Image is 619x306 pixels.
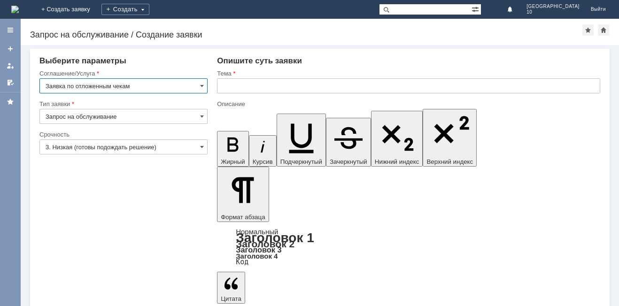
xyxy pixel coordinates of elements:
[277,114,326,167] button: Подчеркнутый
[3,41,18,56] a: Создать заявку
[217,101,598,107] div: Описание
[326,118,371,167] button: Зачеркнутый
[30,30,582,39] div: Запрос на обслуживание / Создание заявки
[217,229,600,265] div: Формат абзаца
[217,131,249,167] button: Жирный
[253,158,273,165] span: Курсив
[598,24,609,36] div: Сделать домашней страницей
[249,135,277,167] button: Курсив
[526,4,580,9] span: [GEOGRAPHIC_DATA]
[39,101,206,107] div: Тип заявки
[221,158,245,165] span: Жирный
[3,75,18,90] a: Мои согласования
[330,158,367,165] span: Зачеркнутый
[101,4,149,15] div: Создать
[236,252,278,260] a: Заголовок 4
[526,9,580,15] span: 10
[217,272,245,304] button: Цитата
[221,295,241,302] span: Цитата
[221,214,265,221] span: Формат абзаца
[371,111,423,167] button: Нижний индекс
[280,158,322,165] span: Подчеркнутый
[11,6,19,13] a: Перейти на домашнюю страницу
[472,4,481,13] span: Расширенный поиск
[426,158,473,165] span: Верхний индекс
[217,56,302,65] span: Опишите суть заявки
[39,56,126,65] span: Выберите параметры
[39,131,206,138] div: Срочность
[236,238,294,249] a: Заголовок 2
[39,70,206,76] div: Соглашение/Услуга
[236,258,248,266] a: Код
[236,228,278,236] a: Нормальный
[11,6,19,13] img: logo
[3,58,18,73] a: Мои заявки
[236,230,314,245] a: Заголовок 1
[236,245,281,254] a: Заголовок 3
[423,109,477,167] button: Верхний индекс
[582,24,594,36] div: Добавить в избранное
[217,167,269,222] button: Формат абзаца
[217,70,598,76] div: Тема
[375,158,419,165] span: Нижний индекс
